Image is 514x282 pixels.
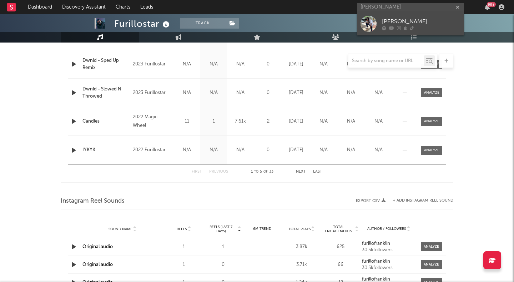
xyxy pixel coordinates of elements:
strong: furillofranklin [362,241,390,246]
div: N/A [339,89,363,97]
a: Original audio [82,244,113,249]
a: Dwnld - Slowed N Throwed [82,86,129,100]
input: Search by song name or URL [348,58,424,64]
div: N/A [229,89,252,97]
div: [DATE] [284,89,308,97]
div: Furillostar [114,18,171,30]
span: Total Engagements [323,225,354,233]
div: 1 [202,118,225,125]
div: [DATE] [284,147,308,154]
span: Total Plays [288,227,311,231]
a: Original audio [82,262,113,267]
button: 99+ [485,4,490,10]
div: 0 [205,261,241,268]
div: N/A [367,89,390,97]
div: N/A [312,147,336,154]
div: 0 [256,89,281,97]
div: 30.5k followers [362,266,415,271]
button: First [192,170,202,174]
button: + Add Instagram Reel Sound [393,199,453,203]
span: Instagram Reel Sounds [61,197,125,206]
div: N/A [367,118,390,125]
strong: furillofranklin [362,259,390,264]
button: Last [313,170,322,174]
span: of [263,170,268,173]
div: 1 [205,243,241,251]
a: furillofranklin [362,277,415,282]
div: 625 [323,243,359,251]
div: 30.5k followers [362,248,415,253]
div: N/A [175,147,198,154]
a: [PERSON_NAME] [357,12,464,35]
div: N/A [229,147,252,154]
div: 1 5 33 [242,168,282,176]
a: furillofranklin [362,259,415,264]
div: 6M Trend [245,226,280,232]
div: [DATE] [284,118,308,125]
div: 7.61k [229,118,252,125]
a: Candles [82,118,129,125]
strong: furillofranklin [362,277,390,282]
button: Track [180,18,225,29]
div: N/A [312,118,336,125]
div: 11 [175,118,198,125]
div: N/A [202,89,225,97]
div: N/A [312,89,336,97]
input: Search for artists [357,3,464,12]
div: 99 + [487,2,496,7]
div: N/A [202,147,225,154]
div: N/A [175,89,198,97]
div: 2023 Furillostar [133,89,172,97]
span: Reels [177,227,187,231]
div: N/A [339,118,363,125]
div: + Add Instagram Reel Sound [385,199,453,203]
button: Previous [209,170,228,174]
span: Sound Name [109,227,132,231]
button: Export CSV [356,199,385,203]
div: N/A [367,147,390,154]
button: Next [296,170,306,174]
span: to [254,170,258,173]
span: Reels (last 7 days) [205,225,237,233]
div: 1 [166,243,202,251]
div: 66 [323,261,359,268]
div: 0 [256,147,281,154]
span: Author / Followers [367,227,406,231]
a: IYKYK [82,147,129,154]
a: furillofranklin [362,241,415,246]
div: [PERSON_NAME] [382,17,460,26]
div: N/A [339,147,363,154]
div: 2022 Furillostar [133,146,172,154]
div: 1 [166,261,202,268]
div: 3.71k [284,261,319,268]
div: 2 [256,118,281,125]
div: 2022 Magic Wheel [133,113,172,130]
div: 3.87k [284,243,319,251]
